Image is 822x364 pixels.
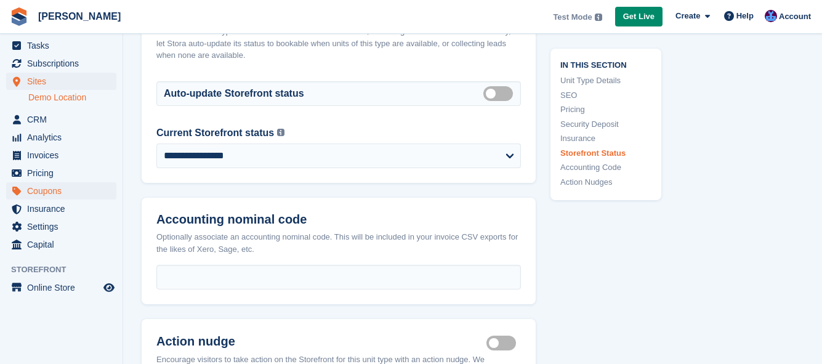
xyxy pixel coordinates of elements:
[675,10,700,22] span: Create
[6,129,116,146] a: menu
[6,236,116,253] a: menu
[615,7,663,27] a: Get Live
[27,218,101,235] span: Settings
[595,14,602,21] img: icon-info-grey-7440780725fd019a000dd9b08b2336e03edf1995a4989e88bcd33f0948082b44.svg
[560,58,651,70] span: In this section
[11,264,123,276] span: Storefront
[6,200,116,217] a: menu
[6,182,116,200] a: menu
[765,10,777,22] img: Andrew Omeltschenko
[10,7,28,26] img: stora-icon-8386f47178a22dfd0bd8f6a31ec36ba5ce8667c1dd55bd0f319d3a0aa187defe.svg
[560,118,651,130] a: Security Deposit
[156,212,521,227] h2: Accounting nominal code
[6,55,116,72] a: menu
[27,147,101,164] span: Invoices
[27,129,101,146] span: Analytics
[623,10,655,23] span: Get Live
[736,10,754,22] span: Help
[156,334,486,349] h2: Action nudge
[6,37,116,54] a: menu
[6,147,116,164] a: menu
[6,164,116,182] a: menu
[486,342,521,344] label: Is active
[27,111,101,128] span: CRM
[560,176,651,188] a: Action Nudges
[27,200,101,217] span: Insurance
[33,6,126,26] a: [PERSON_NAME]
[483,92,518,94] label: Auto manage storefront status
[779,10,811,23] span: Account
[27,236,101,253] span: Capital
[28,92,116,103] a: Demo Location
[277,129,284,136] img: icon-info-grey-7440780725fd019a000dd9b08b2336e03edf1995a4989e88bcd33f0948082b44.svg
[102,280,116,295] a: Preview store
[553,11,592,23] span: Test Mode
[27,73,101,90] span: Sites
[560,103,651,116] a: Pricing
[27,55,101,72] span: Subscriptions
[560,147,651,159] a: Storefront Status
[156,25,521,62] div: Decide if this unit type is available to book on the Storefront, collecting leads or hidden. Alte...
[560,132,651,145] a: Insurance
[6,279,116,296] a: menu
[156,231,521,255] div: Optionally associate an accounting nominal code. This will be included in your invoice CSV export...
[560,75,651,87] a: Unit Type Details
[6,73,116,90] a: menu
[560,161,651,174] a: Accounting Code
[27,182,101,200] span: Coupons
[560,89,651,101] a: SEO
[6,111,116,128] a: menu
[27,164,101,182] span: Pricing
[6,218,116,235] a: menu
[27,279,101,296] span: Online Store
[164,86,304,101] label: Auto-update Storefront status
[27,37,101,54] span: Tasks
[156,126,274,140] label: Current Storefront status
